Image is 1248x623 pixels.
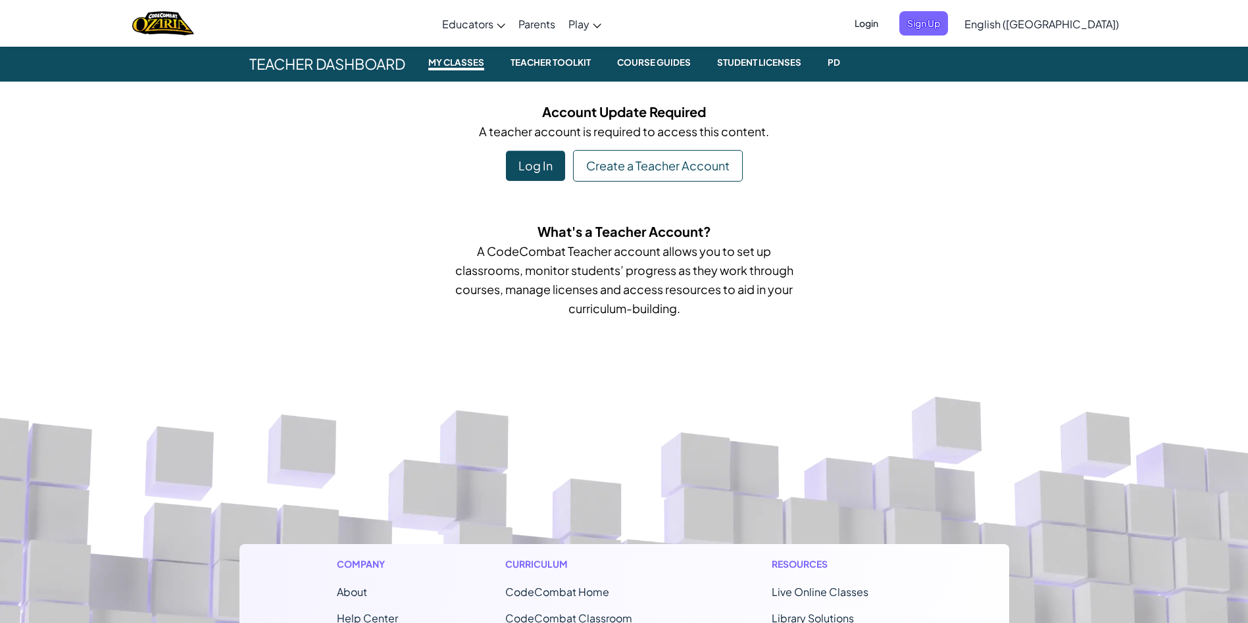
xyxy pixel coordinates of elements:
a: Course Guides [604,46,704,82]
small: Course Guides [612,55,696,70]
h5: What's a Teacher Account? [447,221,802,241]
a: PD [814,46,853,82]
a: Play [562,6,608,41]
button: Login [847,11,886,36]
small: Student Licenses [712,55,807,70]
a: Create a Teacher Account [573,150,743,182]
img: Home [132,10,193,37]
h1: Curriculum [505,557,664,571]
small: Teacher Toolkit [505,55,596,70]
a: Educators [436,6,512,41]
h5: Account Update Required [249,101,999,122]
a: Teacher Toolkit [497,46,604,82]
small: PD [822,55,845,70]
p: A teacher account is required to access this content. [249,122,999,141]
a: Student Licenses [704,46,814,82]
span: English ([GEOGRAPHIC_DATA]) [964,17,1119,31]
span: Play [568,17,589,31]
div: Log In [506,151,565,181]
a: Ozaria by CodeCombat logo [132,10,193,37]
p: A CodeCombat Teacher account allows you to set up classrooms, monitor students’ progress as they ... [447,241,802,318]
a: Parents [512,6,562,41]
button: Sign Up [899,11,948,36]
h1: Company [337,557,398,571]
a: Live Online Classes [772,585,868,599]
span: Educators [442,17,493,31]
a: About [337,585,367,599]
span: CodeCombat Home [505,585,609,599]
h1: Resources [772,557,912,571]
a: English ([GEOGRAPHIC_DATA]) [958,6,1126,41]
small: My Classes [428,55,484,70]
span: Teacher Dashboard [239,46,415,82]
a: My Classes [415,46,497,82]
